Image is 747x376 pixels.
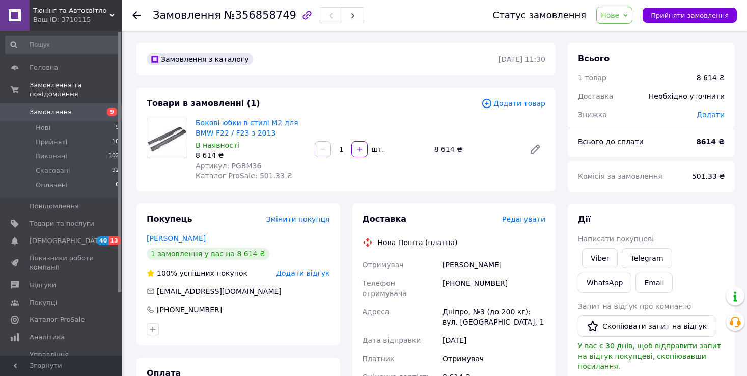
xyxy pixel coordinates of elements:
a: Бокові юбки в стилі M2 для BMW F22 / F23 з 2013 [196,119,298,137]
div: 1 замовлення у вас на 8 614 ₴ [147,248,269,260]
a: Viber [582,248,618,268]
span: Адреса [363,308,390,316]
div: Отримувач [440,350,547,368]
span: Всього до сплати [578,138,644,146]
span: Каталог ProSale: 501.33 ₴ [196,172,292,180]
span: Оплачені [36,181,68,190]
span: 9 [116,123,119,132]
span: Нові [36,123,50,132]
b: 8614 ₴ [696,138,725,146]
span: Скасовані [36,166,70,175]
div: [DATE] [440,331,547,350]
a: WhatsApp [578,273,631,293]
div: шт. [369,144,385,154]
input: Пошук [5,36,120,54]
span: 100% [157,269,177,277]
span: У вас є 30 днів, щоб відправити запит на відгук покупцеві, скопіювавши посилання. [578,342,721,370]
span: Отримувач [363,261,404,269]
img: Бокові юбки в стилі M2 для BMW F22 / F23 з 2013 [147,123,187,153]
span: Замовлення [153,9,221,21]
span: 9 [107,108,117,116]
span: Відгуки [30,281,56,290]
span: 92 [112,166,119,175]
div: [PHONE_NUMBER] [156,305,223,315]
div: Ваш ID: 3710115 [33,15,122,24]
span: В наявності [196,141,239,149]
span: Повідомлення [30,202,79,211]
span: Нове [601,11,619,19]
span: Додати відгук [276,269,329,277]
span: Додати товар [481,98,545,109]
span: [EMAIL_ADDRESS][DOMAIN_NAME] [157,287,282,296]
span: Дії [578,214,591,224]
span: Замовлення та повідомлення [30,80,122,99]
span: Знижка [578,111,607,119]
div: Дніпро, №3 (до 200 кг): вул. [GEOGRAPHIC_DATA], 1 [440,303,547,331]
span: Показники роботи компанії [30,254,94,272]
span: 0 [116,181,119,190]
span: Написати покупцеві [578,235,654,243]
span: 1 товар [578,74,606,82]
span: Телефон отримувача [363,279,407,298]
div: [PERSON_NAME] [440,256,547,274]
div: Статус замовлення [493,10,587,20]
span: Комісія за замовлення [578,172,662,180]
span: Прийняті [36,138,67,147]
div: Необхідно уточнити [643,85,731,108]
span: Всього [578,53,610,63]
span: Дата відправки [363,336,421,344]
div: 8 614 ₴ [697,73,725,83]
div: Повернутися назад [132,10,141,20]
button: Email [635,273,673,293]
a: Telegram [622,248,672,268]
span: Редагувати [502,215,545,223]
span: Доставка [363,214,407,224]
span: Управління сайтом [30,350,94,368]
span: Додати [697,111,725,119]
span: №356858749 [224,9,296,21]
div: успішних покупок [147,268,247,278]
span: Платник [363,355,395,363]
span: Покупець [147,214,192,224]
span: Виконані [36,152,67,161]
button: Скопіювати запит на відгук [578,315,715,337]
span: 102 [108,152,119,161]
time: [DATE] 11:30 [499,55,545,63]
span: Артикул: PGBM36 [196,162,261,170]
span: Аналітика [30,333,65,342]
span: Доставка [578,92,613,100]
div: 8 614 ₴ [196,150,307,160]
div: Нова Пошта (платна) [375,237,460,248]
span: 10 [112,138,119,147]
span: Товари в замовленні (1) [147,98,260,108]
div: 8 614 ₴ [430,142,521,156]
span: Каталог ProSale [30,315,85,325]
span: Товари та послуги [30,219,94,228]
div: [PHONE_NUMBER] [440,274,547,303]
span: Покупці [30,298,57,307]
span: 501.33 ₴ [692,172,725,180]
span: Запит на відгук про компанію [578,302,691,310]
span: [DEMOGRAPHIC_DATA] [30,236,105,246]
div: Замовлення з каталогу [147,53,253,65]
a: [PERSON_NAME] [147,234,206,243]
span: Тюнінг та Автосвітло [33,6,109,15]
span: 13 [108,236,120,245]
span: Змінити покупця [266,215,330,223]
span: Головна [30,63,58,72]
span: Прийняти замовлення [651,12,729,19]
a: Редагувати [525,139,545,159]
button: Прийняти замовлення [643,8,737,23]
span: 40 [97,236,108,245]
span: Замовлення [30,108,72,117]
